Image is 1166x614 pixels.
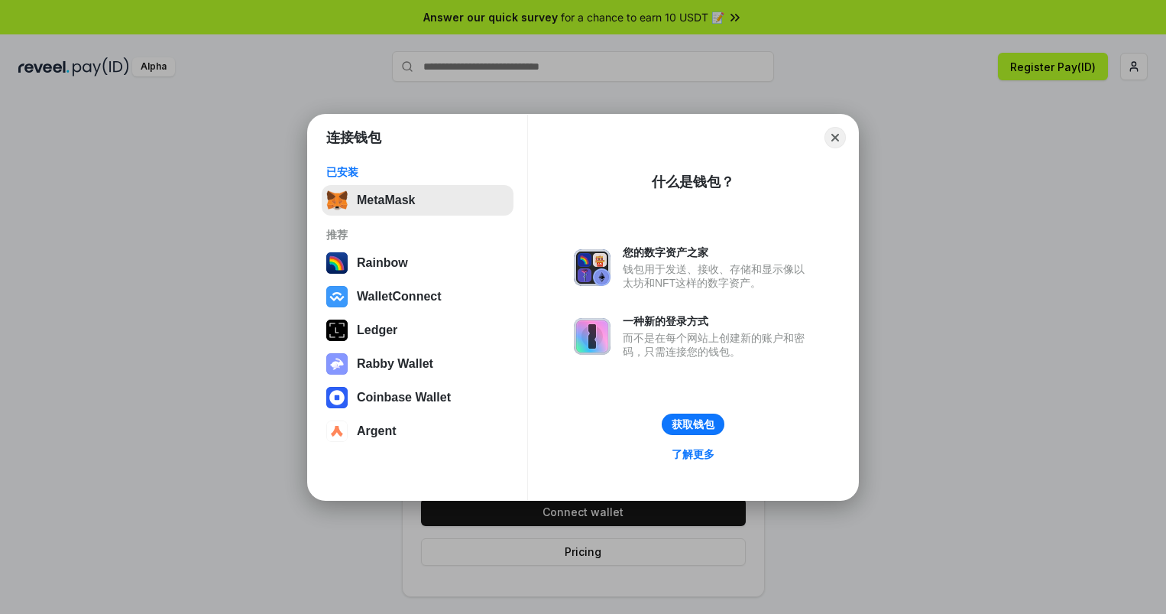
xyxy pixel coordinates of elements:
img: svg+xml,%3Csvg%20xmlns%3D%22http%3A%2F%2Fwww.w3.org%2F2000%2Fsvg%22%20fill%3D%22none%22%20viewBox... [326,353,348,375]
img: svg+xml,%3Csvg%20fill%3D%22none%22%20height%3D%2233%22%20viewBox%3D%220%200%2035%2033%22%20width%... [326,190,348,211]
div: 什么是钱包？ [652,173,734,191]
button: WalletConnect [322,281,513,312]
div: MetaMask [357,193,415,207]
div: Rabby Wallet [357,357,433,371]
button: Rainbow [322,248,513,278]
a: 了解更多 [662,444,724,464]
img: svg+xml,%3Csvg%20xmlns%3D%22http%3A%2F%2Fwww.w3.org%2F2000%2Fsvg%22%20fill%3D%22none%22%20viewBox... [574,249,611,286]
div: Argent [357,424,397,438]
button: Argent [322,416,513,447]
img: svg+xml,%3Csvg%20width%3D%2228%22%20height%3D%2228%22%20viewBox%3D%220%200%2028%2028%22%20fill%3D... [326,387,348,408]
div: 一种新的登录方式 [623,314,812,328]
img: svg+xml,%3Csvg%20width%3D%22120%22%20height%3D%22120%22%20viewBox%3D%220%200%20120%20120%22%20fil... [326,252,348,274]
img: svg+xml,%3Csvg%20width%3D%2228%22%20height%3D%2228%22%20viewBox%3D%220%200%2028%2028%22%20fill%3D... [326,286,348,307]
div: 而不是在每个网站上创建新的账户和密码，只需连接您的钱包。 [623,331,812,359]
img: svg+xml,%3Csvg%20xmlns%3D%22http%3A%2F%2Fwww.w3.org%2F2000%2Fsvg%22%20fill%3D%22none%22%20viewBox... [574,318,611,355]
button: Coinbase Wallet [322,382,513,413]
img: svg+xml,%3Csvg%20xmlns%3D%22http%3A%2F%2Fwww.w3.org%2F2000%2Fsvg%22%20width%3D%2228%22%20height%3... [326,320,348,341]
div: 钱包用于发送、接收、存储和显示像以太坊和NFT这样的数字资产。 [623,262,812,290]
button: Ledger [322,315,513,346]
button: Rabby Wallet [322,349,513,379]
button: MetaMask [322,185,513,216]
h1: 连接钱包 [326,128,381,147]
div: Ledger [357,323,397,337]
div: Rainbow [357,256,408,270]
div: 已安装 [326,165,509,179]
div: 您的数字资产之家 [623,245,812,259]
div: Coinbase Wallet [357,391,451,404]
button: Close [824,127,846,148]
div: WalletConnect [357,290,442,304]
button: 获取钱包 [662,414,724,435]
div: 了解更多 [672,447,714,461]
div: 推荐 [326,228,509,242]
img: svg+xml,%3Csvg%20width%3D%2228%22%20height%3D%2228%22%20viewBox%3D%220%200%2028%2028%22%20fill%3D... [326,421,348,442]
div: 获取钱包 [672,417,714,431]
